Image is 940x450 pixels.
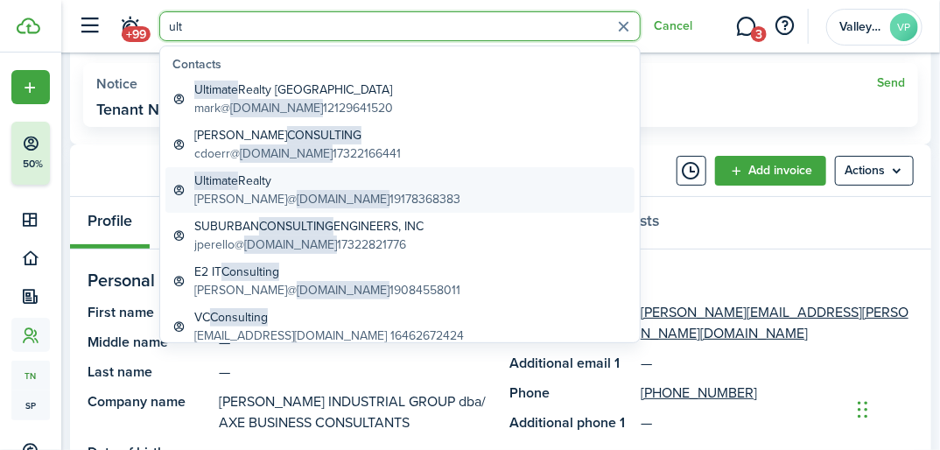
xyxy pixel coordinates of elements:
[172,55,635,74] global-search-list-title: Contacts
[230,99,323,117] span: [DOMAIN_NAME]
[150,197,233,249] a: Leases
[297,281,389,299] span: [DOMAIN_NAME]
[194,281,460,299] global-search-item-description: [PERSON_NAME]@ 19084558011
[88,362,210,383] panel-main-title: Last name
[509,383,632,404] panel-main-title: Phone
[259,217,333,236] span: CONSULTING
[194,308,464,327] global-search-item-title: VC
[194,190,460,208] global-search-item-description: [PERSON_NAME]@ 19178368383
[509,353,632,374] panel-main-title: Additional email 1
[852,366,940,450] iframe: Chat Widget
[165,304,635,349] a: VCConsulting[EMAIL_ADDRESS][DOMAIN_NAME] 16462672424
[194,99,393,117] global-search-item-description: mark@ 12129641520
[677,156,706,186] button: Timeline
[835,156,914,186] button: Open menu
[287,126,361,144] span: CONSULTING
[715,156,826,186] a: Add invoice
[194,172,238,190] span: Ultimate
[165,76,635,122] a: UltimateRealty [GEOGRAPHIC_DATA]mark@[DOMAIN_NAME]12129641520
[858,383,868,436] div: Drag
[165,167,635,213] a: UltimateRealty[PERSON_NAME]@[DOMAIN_NAME]19178368383
[17,18,40,34] img: TenantCloud
[194,217,424,236] global-search-item-title: SUBURBAN ENGINEERS, INC
[839,21,883,33] span: Valley Park Properties
[730,4,763,49] a: Messaging
[165,213,635,258] a: SUBURBANCONSULTINGENGINEERS, INCjperello@[DOMAIN_NAME]17322821776
[509,412,632,433] panel-main-title: Additional phone 1
[219,362,492,383] panel-main-description: —
[194,81,238,99] span: Ultimate
[244,236,337,254] span: [DOMAIN_NAME]
[219,391,492,433] panel-main-description: [PERSON_NAME] INDUSTRIAL GROUP dba/ AXE BUSINESS CONSULTANTS
[877,76,905,90] a: Send
[210,308,268,327] span: Consulting
[890,13,918,41] avatar-text: VP
[641,383,757,404] a: [PHONE_NUMBER]
[88,267,914,293] panel-main-section-title: Personal information
[240,144,333,163] span: [DOMAIN_NAME]
[11,390,50,420] a: sp
[159,11,641,41] input: Search for anything...
[88,302,210,323] panel-main-title: First name
[641,302,914,344] a: [PERSON_NAME][EMAIL_ADDRESS][PERSON_NAME][DOMAIN_NAME]
[11,122,157,185] button: 50%
[114,4,147,49] a: Notifications
[122,26,151,42] span: +99
[194,236,424,254] global-search-item-description: jperello@ 17322821776
[88,391,210,433] panel-main-title: Company name
[74,10,107,43] button: Open sidebar
[770,11,800,41] button: Open resource center
[194,263,460,281] global-search-item-title: E2 IT
[194,81,393,99] global-search-item-title: Realty [GEOGRAPHIC_DATA]
[88,332,210,353] panel-main-title: Middle name
[654,19,692,33] button: Cancel
[297,190,389,208] span: [DOMAIN_NAME]
[194,172,460,190] global-search-item-title: Realty
[610,13,637,40] button: Clear search
[194,144,401,163] global-search-item-description: cdoerr@ 17322166441
[11,70,50,104] button: Open menu
[194,327,464,345] global-search-item-description: [EMAIL_ADDRESS][DOMAIN_NAME] 16462672424
[194,126,401,144] global-search-item-title: [PERSON_NAME]
[165,122,635,167] a: [PERSON_NAME]CONSULTINGcdoerr@[DOMAIN_NAME]17322166441
[96,101,193,118] widget-stats-description: Tenant Notice
[165,258,635,304] a: E2 ITConsulting[PERSON_NAME]@[DOMAIN_NAME]19084558011
[22,157,44,172] p: 50%
[751,26,767,42] span: 3
[221,263,279,281] span: Consulting
[96,76,877,92] widget-stats-title: Notice
[835,156,914,186] menu-btn: Actions
[11,361,50,390] a: tn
